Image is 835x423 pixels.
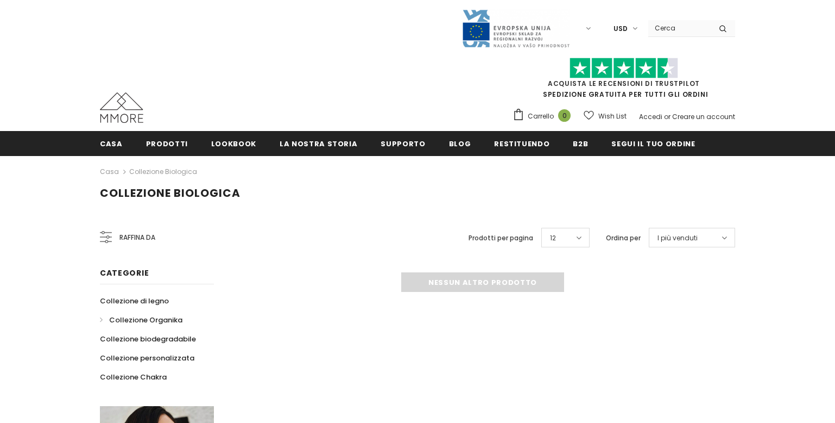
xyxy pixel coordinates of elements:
span: SPEDIZIONE GRATUITA PER TUTTI GLI ORDINI [513,63,735,99]
a: Collezione biologica [129,167,197,176]
span: 0 [558,109,571,122]
span: Restituendo [494,139,549,149]
label: Ordina per [606,233,641,244]
span: Prodotti [146,139,188,149]
a: Creare un account [672,112,735,121]
a: Collezione Chakra [100,368,167,387]
span: Collezione Chakra [100,372,167,382]
span: USD [613,23,628,34]
a: Blog [449,131,471,155]
span: Casa [100,139,123,149]
img: Javni Razpis [461,9,570,48]
span: B2B [573,139,588,149]
span: Segui il tuo ordine [611,139,695,149]
a: Segui il tuo ordine [611,131,695,155]
span: Raffina da [119,232,155,244]
a: Casa [100,131,123,155]
a: Collezione personalizzata [100,349,194,368]
span: Collezione biologica [100,185,241,201]
span: Collezione di legno [100,296,169,306]
span: I più venduti [657,233,698,244]
span: Wish List [598,111,627,122]
a: B2B [573,131,588,155]
input: Search Site [648,20,711,36]
span: supporto [381,139,425,149]
label: Prodotti per pagina [469,233,533,244]
a: supporto [381,131,425,155]
a: Carrello 0 [513,108,576,125]
a: Collezione Organika [100,310,182,329]
a: Collezione biodegradabile [100,329,196,349]
a: La nostra storia [280,131,357,155]
a: Prodotti [146,131,188,155]
a: Acquista le recensioni di TrustPilot [548,79,700,88]
span: 12 [550,233,556,244]
a: Lookbook [211,131,256,155]
span: Collezione Organika [109,315,182,325]
img: Casi MMORE [100,92,143,123]
span: Carrello [528,111,554,122]
a: Accedi [639,112,662,121]
span: Collezione personalizzata [100,353,194,363]
span: Blog [449,139,471,149]
a: Collezione di legno [100,291,169,310]
span: or [664,112,670,121]
a: Casa [100,165,119,178]
span: Categorie [100,268,149,278]
span: La nostra storia [280,139,357,149]
img: Fidati di Pilot Stars [570,58,678,79]
a: Restituendo [494,131,549,155]
span: Collezione biodegradabile [100,334,196,344]
span: Lookbook [211,139,256,149]
a: Wish List [584,107,627,126]
a: Javni Razpis [461,23,570,33]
